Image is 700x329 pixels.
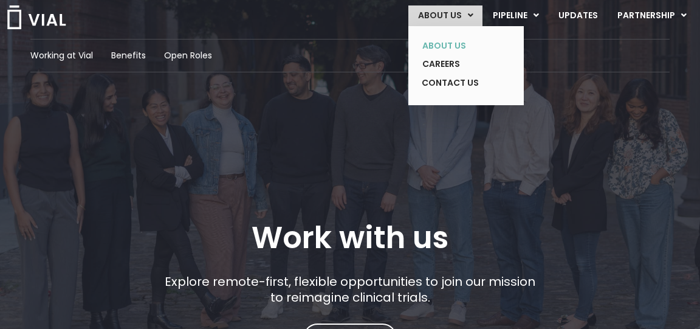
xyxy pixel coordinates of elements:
[549,5,607,26] a: UPDATES
[30,49,93,62] a: Working at Vial
[160,274,540,305] p: Explore remote-first, flexible opportunities to join our mission to reimagine clinical trials.
[111,49,146,62] a: Benefits
[6,5,67,29] img: Vial Logo
[413,36,501,55] a: ABOUT US
[164,49,212,62] a: Open Roles
[483,5,548,26] a: PIPELINEMenu Toggle
[413,74,501,93] a: CONTACT US
[252,220,448,255] h1: Work with us
[608,5,696,26] a: PARTNERSHIPMenu Toggle
[413,55,501,74] a: CAREERS
[408,5,482,26] a: ABOUT USMenu Toggle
